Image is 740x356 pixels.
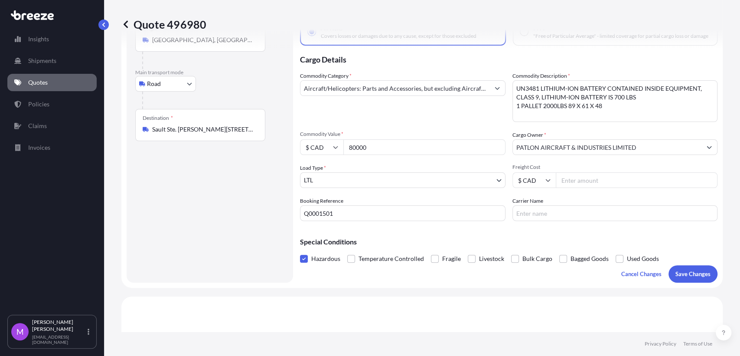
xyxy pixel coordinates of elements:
[32,319,86,333] p: [PERSON_NAME] [PERSON_NAME]
[513,139,702,155] input: Full name
[28,122,47,130] p: Claims
[28,143,50,152] p: Invoices
[7,30,97,48] a: Insights
[16,327,24,336] span: M
[512,72,570,80] label: Commodity Description
[668,265,717,283] button: Save Changes
[359,252,424,265] span: Temperature Controlled
[28,56,56,65] p: Shipments
[300,164,326,172] span: Load Type
[300,172,505,188] button: LTL
[143,115,173,122] div: Destination
[479,252,504,265] span: Livestock
[32,334,86,345] p: [EMAIL_ADDRESS][DOMAIN_NAME]
[300,197,343,205] label: Booking Reference
[304,176,313,185] span: LTL
[512,131,546,139] label: Cargo Owner
[675,270,711,278] p: Save Changes
[701,139,717,155] button: Show suggestions
[300,238,717,245] p: Special Conditions
[300,72,352,80] label: Commodity Category
[300,205,505,221] input: Your internal reference
[300,131,505,138] span: Commodity Value
[135,69,284,76] p: Main transport mode
[343,139,505,155] input: Type amount
[147,79,161,88] span: Road
[556,172,718,188] input: Enter amount
[7,96,97,113] a: Policies
[512,197,543,205] label: Carrier Name
[121,17,206,31] p: Quote 496980
[512,164,718,171] span: Freight Cost
[7,52,97,69] a: Shipments
[522,252,552,265] span: Bulk Cargo
[683,340,712,347] a: Terms of Use
[627,252,659,265] span: Used Goods
[442,252,461,265] span: Fragile
[300,80,489,96] input: Select a commodity type
[311,252,340,265] span: Hazardous
[621,270,662,278] p: Cancel Changes
[152,125,254,134] input: Destination
[512,205,718,221] input: Enter name
[645,340,676,347] a: Privacy Policy
[7,74,97,91] a: Quotes
[28,78,48,87] p: Quotes
[300,46,717,72] p: Cargo Details
[135,76,196,92] button: Select transport
[28,100,49,109] p: Policies
[489,80,505,96] button: Show suggestions
[7,117,97,135] a: Claims
[614,265,668,283] button: Cancel Changes
[7,139,97,156] a: Invoices
[512,80,718,122] textarea: UN3481 LITHIUM-ION BATTERY CONTAINED INSIDE EQUIPMENT, CLASS 9, LITHIUM-ION BATTERY IS 700 LBS 1 ...
[28,35,49,43] p: Insights
[570,252,609,265] span: Bagged Goods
